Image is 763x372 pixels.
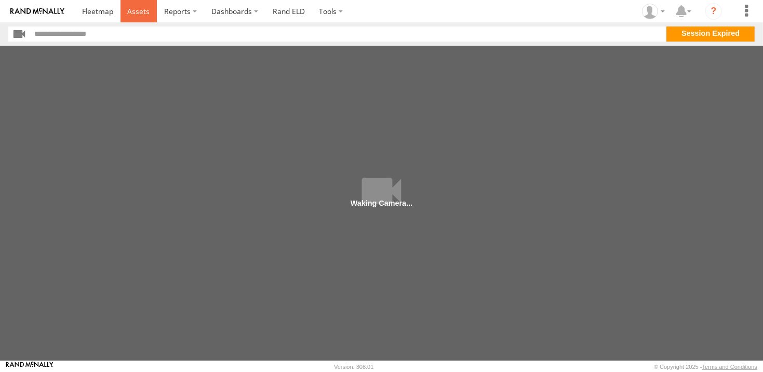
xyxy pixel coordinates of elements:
[705,3,722,20] i: ?
[6,362,53,372] a: Visit our Website
[638,4,668,19] div: Victor Calcano Jr
[334,364,373,370] div: Version: 308.01
[654,364,757,370] div: © Copyright 2025 -
[702,364,757,370] a: Terms and Conditions
[10,8,64,15] img: rand-logo.svg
